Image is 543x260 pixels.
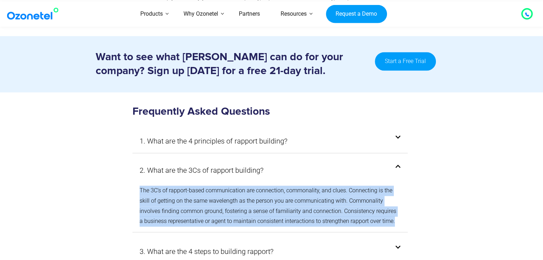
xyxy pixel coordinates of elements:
h3: Want to see what [PERSON_NAME] can do for your company? Sign up [DATE] for a free 21-day trial. [96,50,368,78]
a: Request a Demo [326,5,387,23]
h3: Frequently Asked Questions [132,105,408,119]
a: 2. What are the 3Cs of rapport building? [140,164,263,177]
a: Why Ozonetel [173,1,228,27]
a: Resources [270,1,317,27]
div: 1. What are the 4 principles of rapport building? [132,129,408,153]
div: 2. What are the 3Cs of rapport building? [132,180,408,232]
a: Start a Free Trial [375,52,436,71]
a: Partners [228,1,270,27]
div: 2. What are the 3Cs of rapport building? [132,160,408,180]
a: 3. What are the 4 steps to building rapport? [140,245,273,258]
p: The 3C’s of rapport-based communication are connection, commonality, and clues. Connecting is the... [140,186,401,227]
a: 1. What are the 4 principles of rapport building? [140,135,287,147]
a: Products [130,1,173,27]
